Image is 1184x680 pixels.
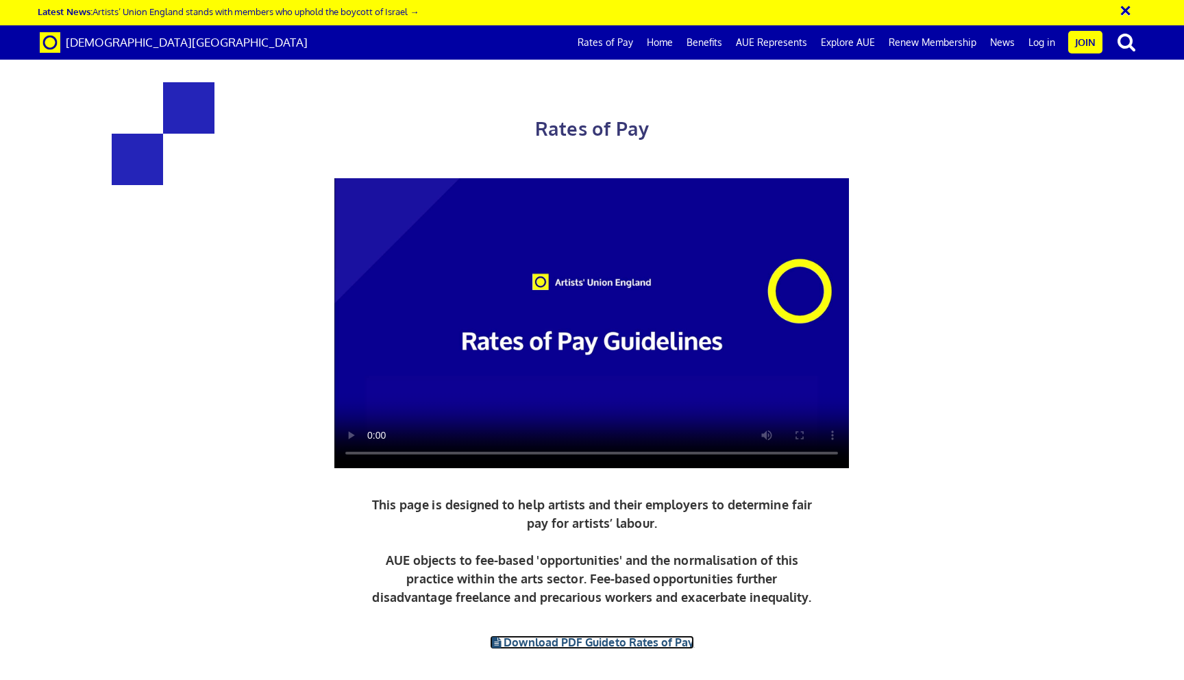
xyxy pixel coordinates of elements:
[882,25,983,60] a: Renew Membership
[369,496,816,607] p: This page is designed to help artists and their employers to determine fair pay for artists’ labo...
[66,35,308,49] span: [DEMOGRAPHIC_DATA][GEOGRAPHIC_DATA]
[38,5,419,17] a: Latest News:Artists’ Union England stands with members who uphold the boycott of Israel →
[729,25,814,60] a: AUE Represents
[38,5,92,17] strong: Latest News:
[680,25,729,60] a: Benefits
[640,25,680,60] a: Home
[571,25,640,60] a: Rates of Pay
[814,25,882,60] a: Explore AUE
[490,635,695,649] a: Download PDF Guideto Rates of Pay
[1022,25,1062,60] a: Log in
[983,25,1022,60] a: News
[535,117,649,140] span: Rates of Pay
[1105,27,1148,56] button: search
[615,635,695,649] span: to Rates of Pay
[1068,31,1102,53] a: Join
[29,25,318,60] a: Brand [DEMOGRAPHIC_DATA][GEOGRAPHIC_DATA]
